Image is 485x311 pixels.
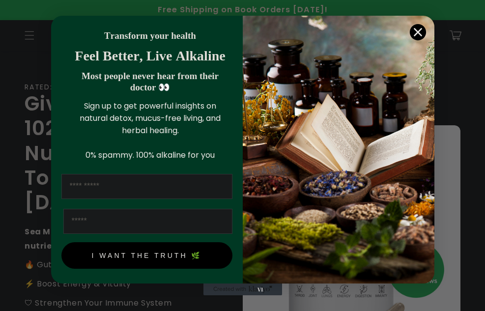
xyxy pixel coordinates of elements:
button: I WANT THE TRUTH 🌿 [61,242,232,269]
a: Created with Klaviyo - opens in a new tab [203,283,282,295]
strong: Transform your health [104,30,196,41]
strong: Feel Better, Live Alkaline [75,48,225,63]
input: Email [63,209,232,234]
strong: Most people never hear from their doctor 👀 [82,71,219,92]
p: Sign up to get powerful insights on natural detox, mucus-free living, and herbal healing. [68,100,232,137]
input: First Name [61,174,232,199]
img: 4a4a186a-b914-4224-87c7-990d8ecc9bca.jpeg [243,16,434,283]
button: Close dialog [409,24,427,41]
p: 0% spammy. 100% alkaline for you [68,149,232,161]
